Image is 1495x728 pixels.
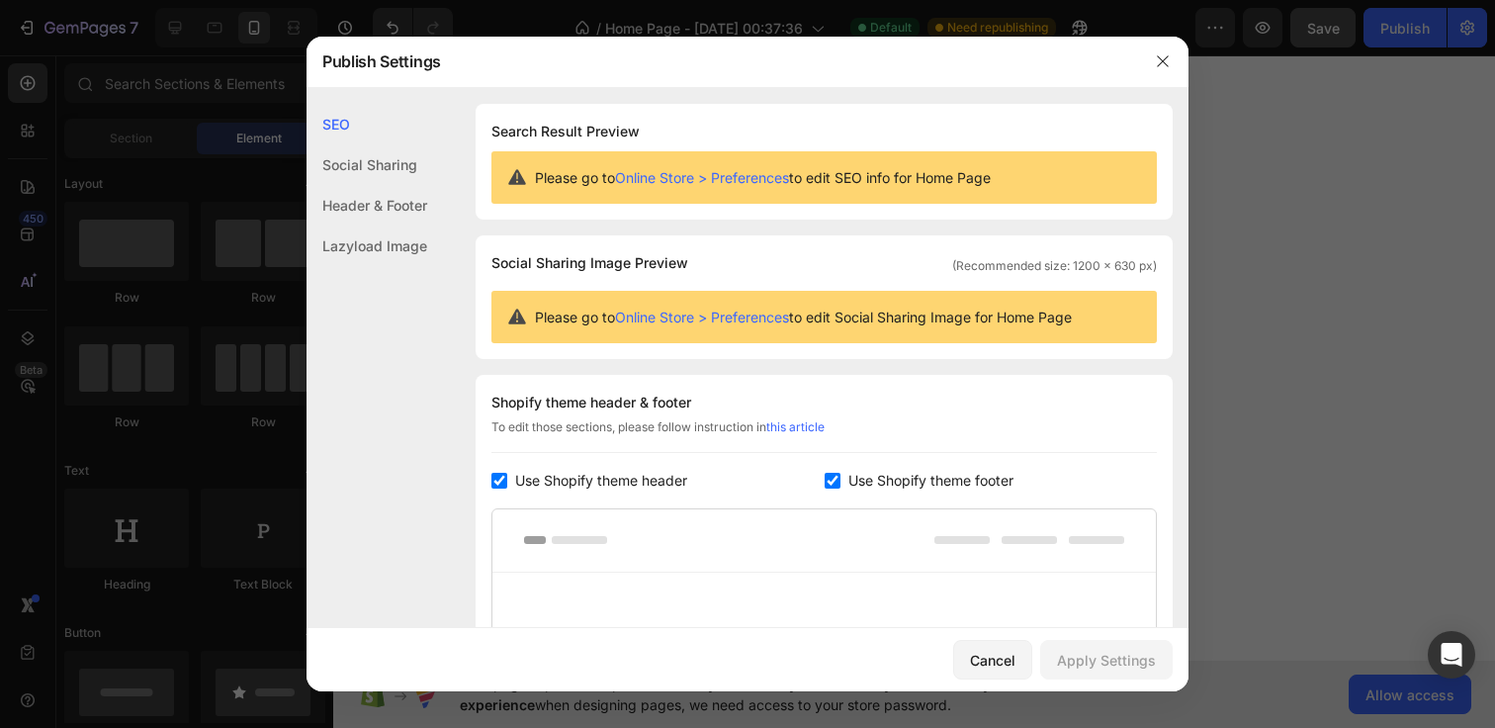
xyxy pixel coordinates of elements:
div: Shopify theme header & footer [491,391,1157,414]
strong: jedem Programm [22,169,331,216]
a: Online Store > Preferences [615,169,789,186]
span: Social Sharing Image Preview [491,251,688,275]
div: Publish Settings [307,36,1137,87]
button: Apply Settings [1040,640,1173,680]
div: SEO [307,104,427,144]
h1: Search Result Preview [491,120,1157,143]
div: Cancel [970,650,1015,671]
div: Header & Footer [307,185,427,226]
div: To edit those sections, please follow instruction in [491,418,1157,453]
span: iPhone 11 Pro Max ( 414 px) [118,10,274,30]
div: Apply Settings [1057,650,1156,671]
div: Social Sharing [307,144,427,185]
span: Use Shopify theme header [515,469,687,493]
strong: deine KI mit [22,125,236,171]
span: Verbinde jedes Programm mit KI - ohne Programmieren, ohne IT-Wissen. Einfach klicken und loslegen. [22,232,372,296]
a: Jetzt loslegen [20,397,196,444]
strong: Jetzt loslegen [51,411,143,427]
p: 1000+ Integrationen [45,323,135,365]
button: Cancel [953,640,1032,680]
strong: Verbinde [22,80,183,127]
p: Kostenlos testen [298,323,388,365]
p: Schnell und ohne Code [171,323,261,365]
span: Please go to to edit Social Sharing Image for Home Page [535,307,1072,327]
span: (Recommended size: 1200 x 630 px) [952,257,1157,275]
div: Open Intercom Messenger [1428,631,1475,679]
div: Lazyload Image [307,226,427,266]
p: Publish the page to see the content. [10,524,399,545]
a: this article [766,419,825,434]
a: Online Store > Preferences [615,309,789,325]
span: Use Shopify theme footer [848,469,1013,493]
span: Please go to to edit SEO info for Home Page [535,167,991,188]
